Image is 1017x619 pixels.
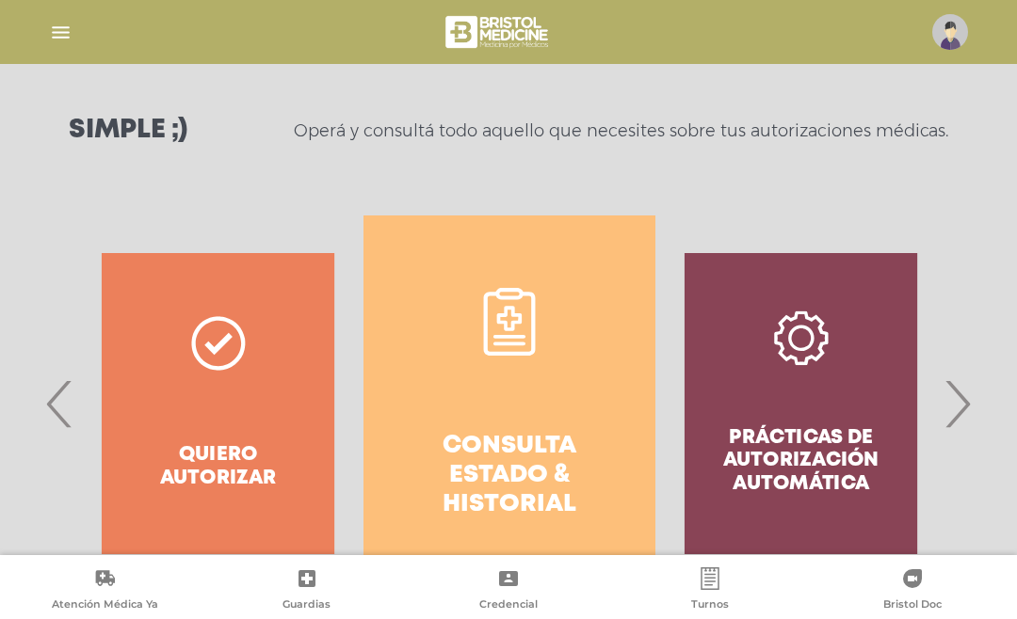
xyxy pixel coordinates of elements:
span: Credencial [479,597,538,614]
h4: Consulta estado & historial [397,432,621,520]
img: bristol-medicine-blanco.png [443,9,555,55]
a: Consulta estado & historial [363,215,654,592]
a: Atención Médica Ya [4,567,205,615]
a: Turnos [609,567,811,615]
h3: Simple ;) [69,118,187,144]
span: Previous [41,353,78,454]
span: Bristol Doc [883,597,942,614]
a: Guardias [205,567,407,615]
a: Credencial [408,567,609,615]
p: Operá y consultá todo aquello que necesites sobre tus autorizaciones médicas. [294,119,948,142]
img: profile-placeholder.svg [932,14,968,50]
span: Turnos [691,597,729,614]
img: Cober_menu-lines-white.svg [49,21,73,44]
span: Atención Médica Ya [52,597,158,614]
a: Bristol Doc [812,567,1013,615]
span: Next [939,353,976,454]
span: Guardias [282,597,331,614]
